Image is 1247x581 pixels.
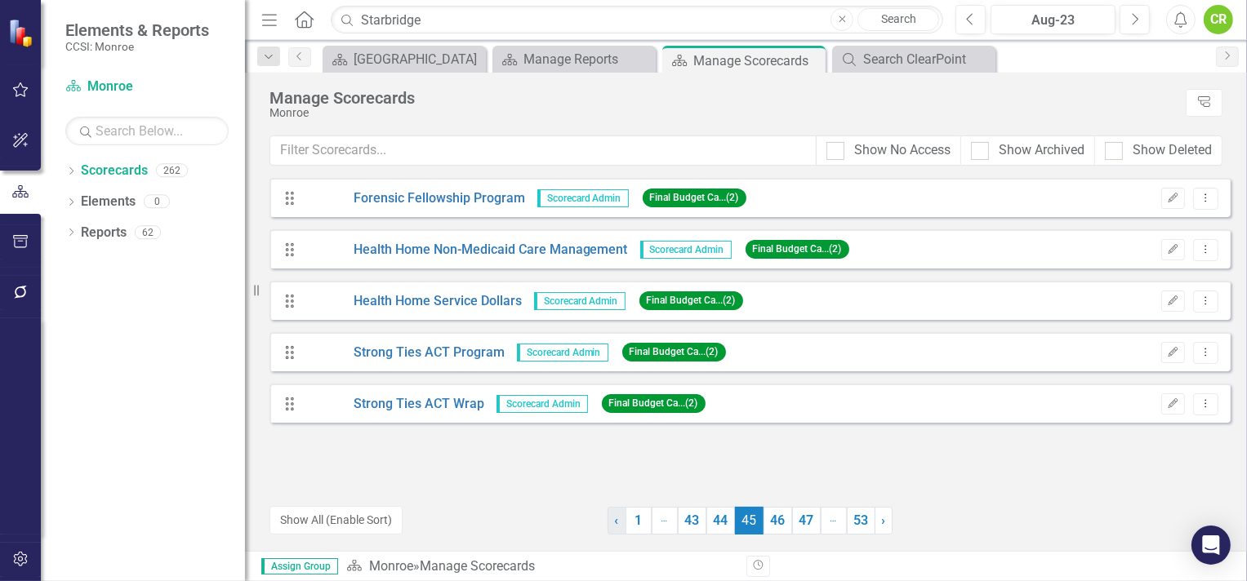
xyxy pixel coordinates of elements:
[523,49,652,69] div: Manage Reports
[602,394,706,413] span: Final Budget Ca...(2)
[1191,526,1231,565] div: Open Intercom Messenger
[854,141,951,160] div: Show No Access
[269,89,1178,107] div: Manage Scorecards
[65,78,229,96] a: Monroe
[81,162,148,180] a: Scorecards
[643,188,746,207] span: Final Budget Ca...(2)
[991,5,1116,34] button: Aug-23
[497,395,588,413] span: Scorecard Admin
[305,292,522,311] a: Health Home Service Dollars
[999,141,1084,160] div: Show Archived
[331,6,943,34] input: Search ClearPoint...
[269,135,817,166] input: Filter Scorecards...
[65,40,209,53] small: CCSI: Monroe
[261,558,338,574] span: Assign Group
[369,558,413,574] a: Monroe
[81,193,136,211] a: Elements
[639,291,743,310] span: Final Budget Ca...(2)
[537,189,629,207] span: Scorecard Admin
[1133,141,1212,160] div: Show Deleted
[746,240,849,259] span: Final Budget Ca...(2)
[863,49,991,69] div: Search ClearPoint
[65,20,209,40] span: Elements & Reports
[269,107,1178,119] div: Monroe
[626,507,652,534] a: 1
[327,49,482,69] a: [GEOGRAPHIC_DATA]
[81,224,127,242] a: Reports
[1204,5,1233,34] button: CR
[305,189,525,208] a: Forensic Fellowship Program
[678,507,706,534] a: 43
[792,507,821,534] a: 47
[882,512,886,528] span: ›
[305,395,484,414] a: Strong Ties ACT Wrap
[156,164,188,178] div: 262
[622,343,726,361] span: Final Budget Ca...(2)
[706,507,735,534] a: 44
[836,49,991,69] a: Search ClearPoint
[144,195,170,209] div: 0
[735,507,764,534] span: 45
[305,344,505,362] a: Strong Ties ACT Program
[996,11,1110,30] div: Aug-23
[65,117,229,145] input: Search Below...
[8,19,37,47] img: ClearPoint Strategy
[847,507,875,534] a: 53
[534,292,626,310] span: Scorecard Admin
[305,241,628,259] a: Health Home Non-Medicaid Care Management
[346,557,734,576] div: » Manage Scorecards
[764,507,792,534] a: 46
[640,241,732,259] span: Scorecard Admin
[517,344,608,361] span: Scorecard Admin
[693,51,822,71] div: Manage Scorecards
[354,49,482,69] div: [GEOGRAPHIC_DATA]
[497,49,652,69] a: Manage Reports
[269,506,403,534] button: Show All (Enable Sort)
[135,225,161,239] div: 62
[857,8,939,31] a: Search
[615,512,619,528] span: ‹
